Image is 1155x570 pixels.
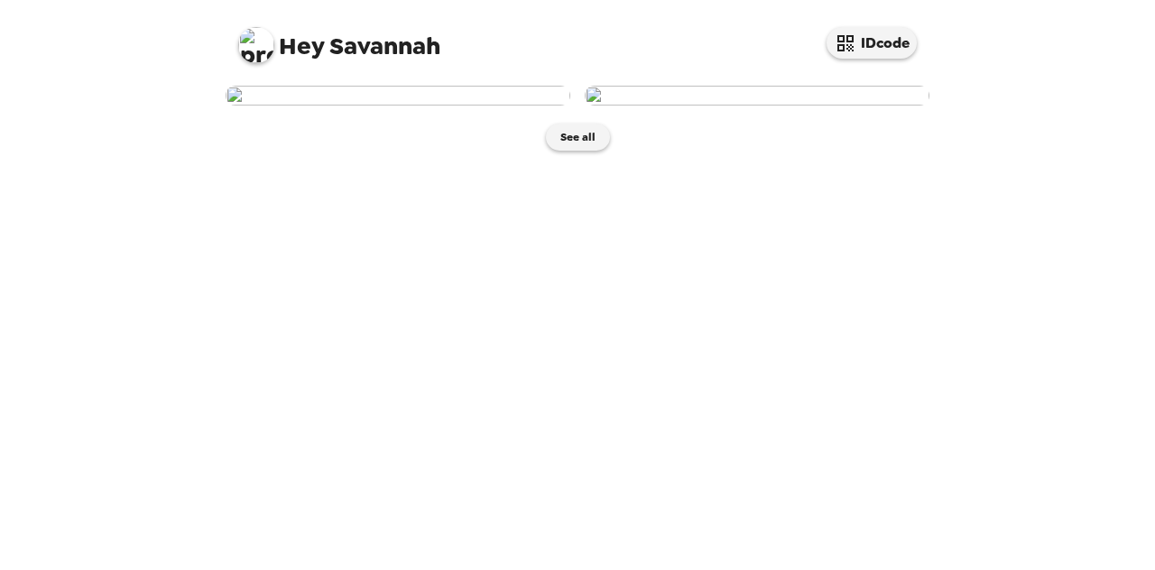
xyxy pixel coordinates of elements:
[238,27,274,63] img: profile pic
[827,27,917,59] button: IDcode
[238,18,440,59] span: Savannah
[226,86,570,106] img: user-265944
[585,86,929,106] img: user-265801
[546,124,610,151] button: See all
[279,30,324,62] span: Hey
